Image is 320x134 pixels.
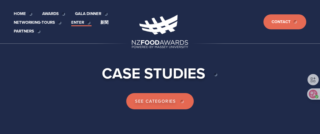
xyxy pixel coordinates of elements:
[42,10,66,17] a: Awards
[14,10,33,17] a: Home
[126,93,193,109] a: See categories
[75,10,109,17] a: Gala Dinner
[100,19,108,26] a: 新聞
[14,28,42,35] a: Partners
[10,64,310,82] h1: CASE STUDIES
[263,14,306,30] a: Contact
[100,19,108,25] font: 新聞
[14,19,62,26] a: Networking-Tours
[71,19,92,26] a: Enter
